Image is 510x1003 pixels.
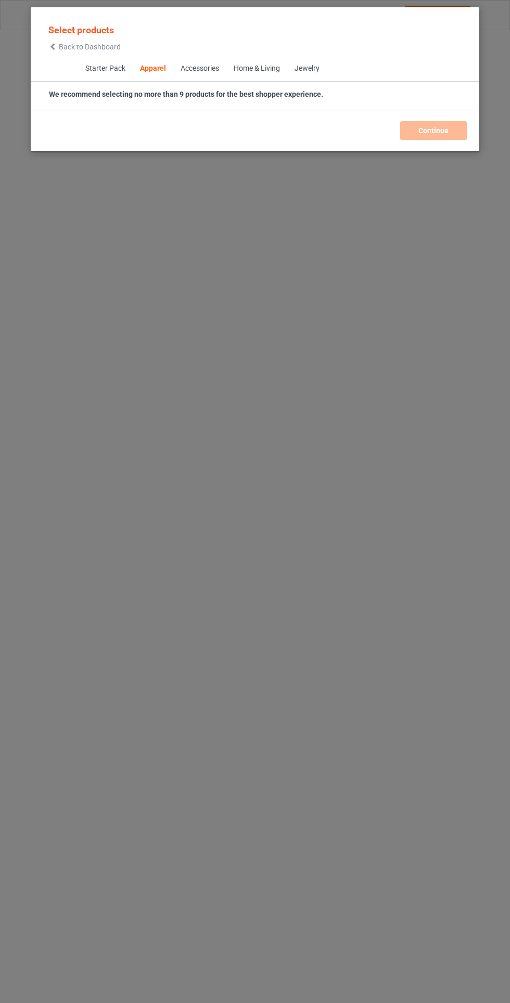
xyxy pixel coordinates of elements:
[49,90,323,98] strong: We recommend selecting no more than 9 products for the best shopper experience.
[59,43,121,51] span: Back to Dashboard
[48,24,114,35] span: Select products
[139,63,165,74] div: Apparel
[294,63,319,74] div: Jewelry
[180,63,219,74] div: Accessories
[78,56,132,81] span: Starter Pack
[233,63,279,74] div: Home & Living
